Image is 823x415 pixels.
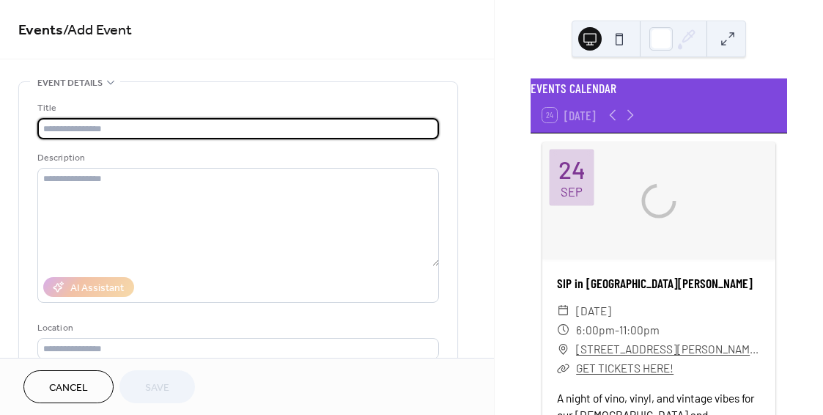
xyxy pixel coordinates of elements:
[576,361,673,375] a: GET TICKETS HERE!
[557,320,570,339] div: ​
[619,320,660,339] span: 11:00pm
[531,78,787,98] div: EVENTS CALENDAR
[576,339,761,359] a: [STREET_ADDRESS][PERSON_NAME]
[23,370,114,403] button: Cancel
[37,150,436,166] div: Description
[558,158,586,182] div: 24
[18,16,63,45] a: Events
[557,301,570,320] div: ​
[49,381,88,396] span: Cancel
[615,320,619,339] span: -
[63,16,132,45] span: / Add Event
[37,76,103,91] span: Event details
[561,186,583,198] div: Sep
[557,339,570,359] div: ​
[557,275,753,291] a: SIP in [GEOGRAPHIC_DATA][PERSON_NAME]
[576,320,615,339] span: 6:00pm
[37,320,436,336] div: Location
[37,100,436,116] div: Title
[557,359,570,378] div: ​
[576,301,611,320] span: [DATE]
